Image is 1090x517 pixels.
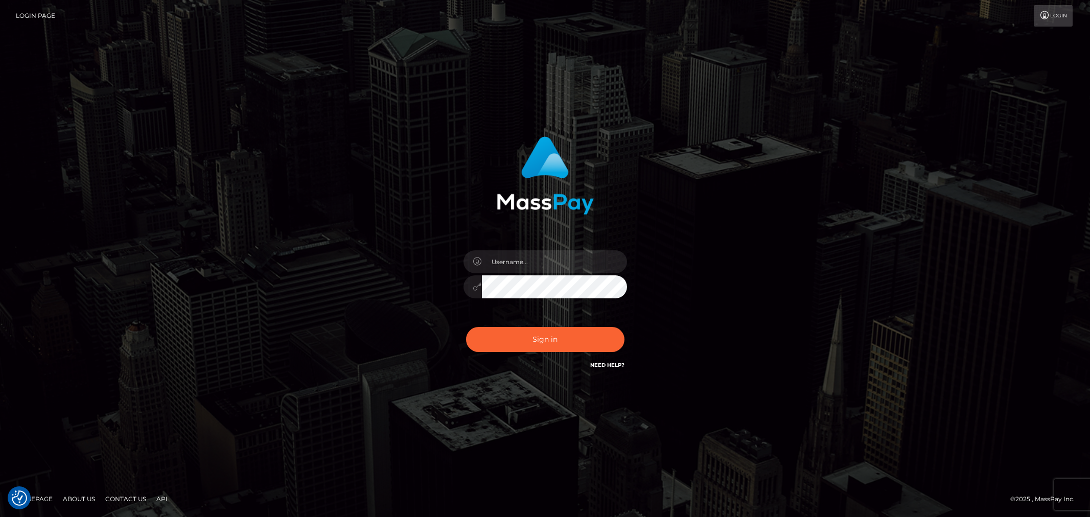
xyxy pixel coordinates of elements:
img: Revisit consent button [12,490,27,506]
a: API [152,491,172,507]
img: MassPay Login [497,136,594,215]
a: Login Page [16,5,55,27]
input: Username... [482,250,627,273]
button: Consent Preferences [12,490,27,506]
div: © 2025 , MassPay Inc. [1010,494,1082,505]
a: Contact Us [101,491,150,507]
a: Homepage [11,491,57,507]
a: Need Help? [590,362,624,368]
button: Sign in [466,327,624,352]
a: About Us [59,491,99,507]
a: Login [1034,5,1073,27]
